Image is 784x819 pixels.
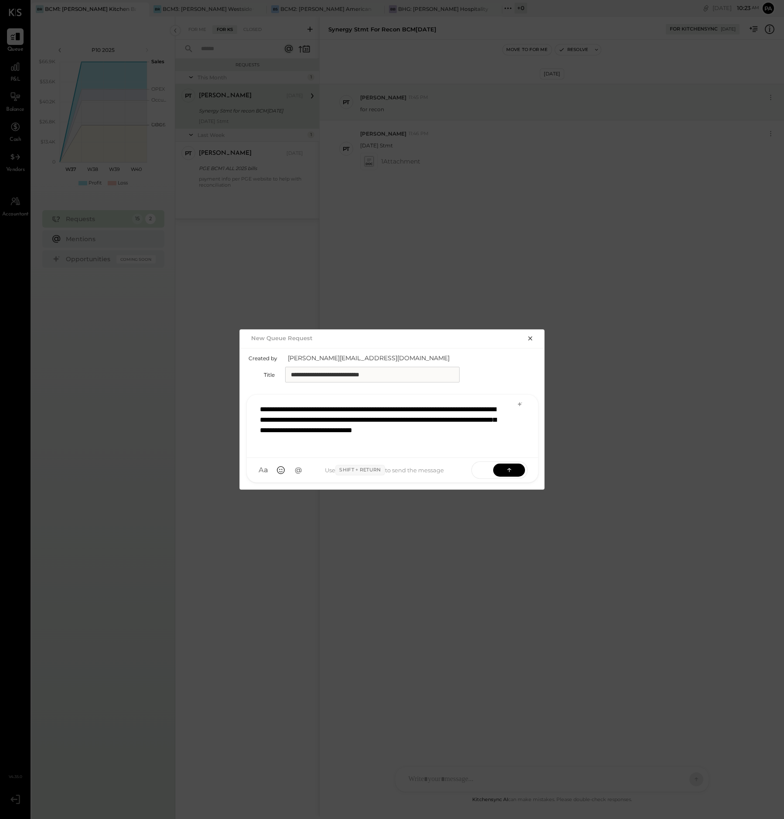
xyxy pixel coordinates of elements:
[295,466,302,474] span: @
[251,334,313,341] h2: New Queue Request
[264,466,268,474] span: a
[288,354,462,362] span: [PERSON_NAME][EMAIL_ADDRESS][DOMAIN_NAME]
[256,462,271,478] button: Aa
[472,459,493,481] span: SEND
[306,465,463,475] div: Use to send the message
[335,465,385,475] span: Shift + Return
[249,372,275,378] label: Title
[249,355,277,362] label: Created by
[290,462,306,478] button: @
